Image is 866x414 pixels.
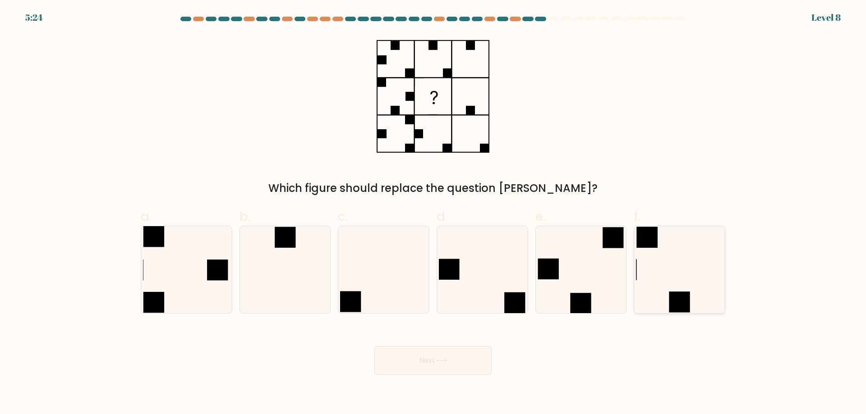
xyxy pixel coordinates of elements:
[374,346,492,375] button: Next
[437,208,447,225] span: d.
[535,208,545,225] span: e.
[634,208,640,225] span: f.
[146,180,720,196] div: Which figure should replace the question [PERSON_NAME]?
[25,11,43,24] div: 5:24
[811,11,841,24] div: Level 8
[141,208,152,225] span: a.
[338,208,348,225] span: c.
[240,208,250,225] span: b.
